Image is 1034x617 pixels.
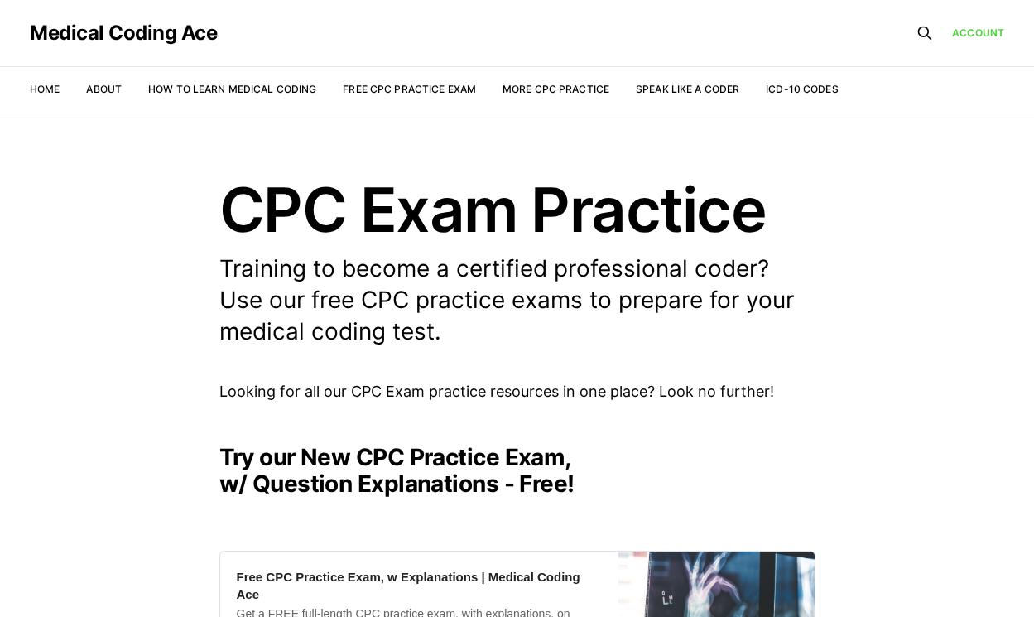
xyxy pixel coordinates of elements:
[86,83,122,95] a: About
[219,253,815,347] p: Training to become a certified professional coder? Use our free CPC practice exams to prepare for...
[636,83,739,95] a: Speak Like a Coder
[343,83,476,95] a: Free CPC Practice Exam
[219,380,815,404] p: Looking for all our CPC Exam practice resources in one place? Look no further!
[219,444,815,497] h2: Try our New CPC Practice Exam, w/ Question Explanations - Free!
[766,83,838,95] a: ICD-10 Codes
[148,83,316,95] a: How to Learn Medical Coding
[952,25,1004,41] a: Account
[503,83,609,95] a: More CPC Practice
[219,179,815,240] h1: CPC Exam Practice
[237,568,602,603] div: Free CPC Practice Exam, w Explanations | Medical Coding Ace
[30,83,60,95] a: Home
[30,23,217,43] a: Medical Coding Ace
